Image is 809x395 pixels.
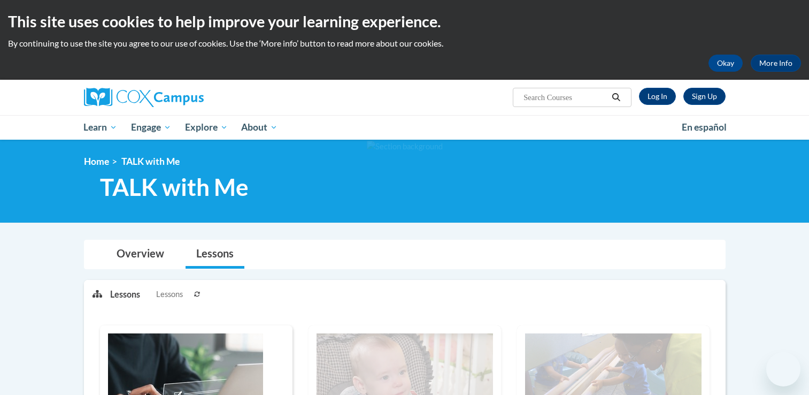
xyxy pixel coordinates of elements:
[241,121,278,134] span: About
[708,55,743,72] button: Okay
[84,88,204,107] img: Cox Campus
[8,37,801,49] p: By continuing to use the site you agree to our use of cookies. Use the ‘More info’ button to read...
[110,288,140,300] p: Lessons
[8,11,801,32] h2: This site uses cookies to help improve your learning experience.
[234,115,284,140] a: About
[68,115,742,140] div: Main menu
[83,121,117,134] span: Learn
[608,91,624,104] button: Search
[683,88,726,105] a: Register
[124,115,178,140] a: Engage
[77,115,125,140] a: Learn
[84,156,109,167] a: Home
[156,288,183,300] span: Lessons
[367,141,443,153] img: Section background
[178,115,235,140] a: Explore
[106,240,175,269] a: Overview
[131,121,171,134] span: Engage
[766,352,800,386] iframe: Button to launch messaging window
[751,55,801,72] a: More Info
[121,156,180,167] span: TALK with Me
[185,121,228,134] span: Explore
[639,88,676,105] a: Log In
[682,121,727,133] span: En español
[84,88,287,107] a: Cox Campus
[675,116,734,139] a: En español
[186,240,244,269] a: Lessons
[522,91,608,104] input: Search Courses
[100,173,249,201] span: TALK with Me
